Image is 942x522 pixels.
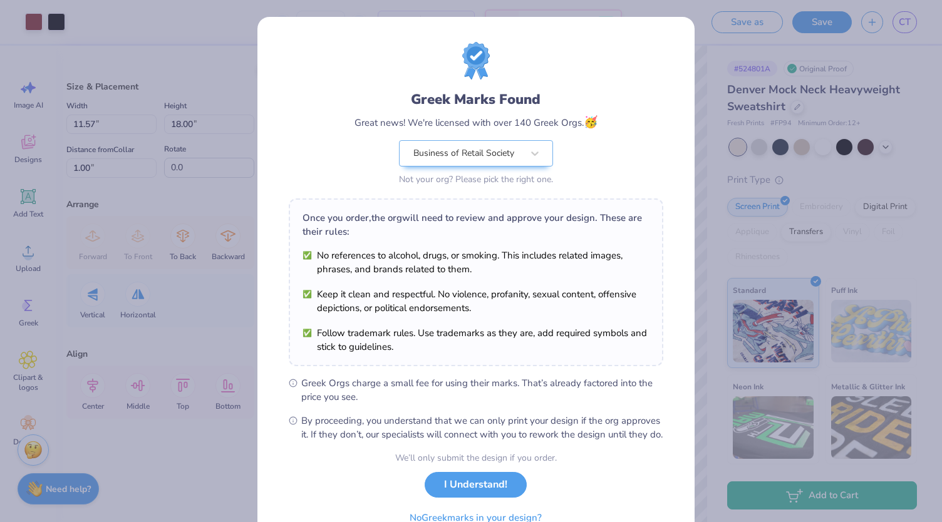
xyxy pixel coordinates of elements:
[301,376,663,404] span: Greek Orgs charge a small fee for using their marks. That’s already factored into the price you see.
[303,248,650,276] li: No references to alcohol, drugs, or smoking. This includes related images, phrases, and brands re...
[462,42,490,79] img: License badge
[303,326,650,354] li: Follow trademark rules. Use trademarks as they are, add required symbols and stick to guidelines.
[355,114,598,131] div: Great news! We're licensed with over 140 Greek Orgs.
[399,173,553,186] div: Not your org? Please pick the right one.
[301,414,663,441] span: By proceeding, you understand that we can only print your design if the org approves it. If they ...
[411,90,541,110] div: Greek Marks Found
[395,451,557,464] div: We’ll only submit the design if you order.
[425,472,527,498] button: I Understand!
[303,211,650,238] div: Once you order, the org will need to review and approve your design. These are their rules:
[303,287,650,315] li: Keep it clean and respectful. No violence, profanity, sexual content, offensive depictions, or po...
[584,115,598,130] span: 🥳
